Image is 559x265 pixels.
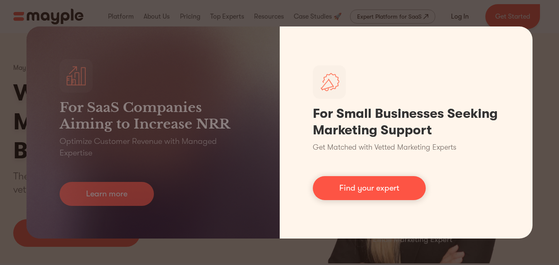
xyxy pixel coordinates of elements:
p: Get Matched with Vetted Marketing Experts [313,142,456,153]
h1: For Small Businesses Seeking Marketing Support [313,105,500,138]
h3: For SaaS Companies Aiming to Increase NRR [60,99,247,132]
a: Find your expert [313,176,426,200]
p: Optimize Customer Revenue with Managed Expertise [60,136,247,159]
a: Learn more [60,182,154,206]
